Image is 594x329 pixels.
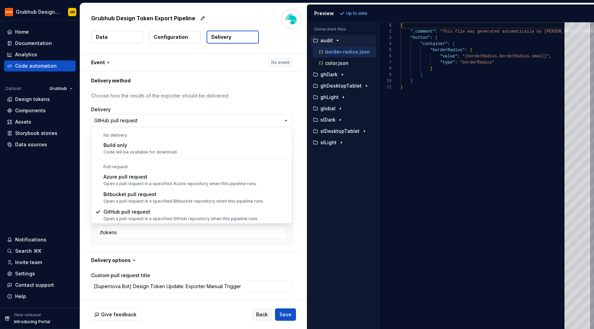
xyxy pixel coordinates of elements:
div: Open a pull request in a specified Azure repository when this pipeline runs. [103,181,257,186]
div: No delivery [92,133,291,138]
span: Build only [103,142,127,148]
div: Open a pull request in a specified Bitbucket repository when this pipeline runs. [103,198,264,204]
span: Bitbucket pull request [103,191,156,197]
div: Pull request [92,164,291,170]
span: Azure pull request [103,174,147,180]
span: GitHub pull request [103,209,150,215]
div: Open a pull request in a specified GitHub repository when this pipeline runs. [103,216,258,222]
div: Code will be available for download. [103,149,178,155]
